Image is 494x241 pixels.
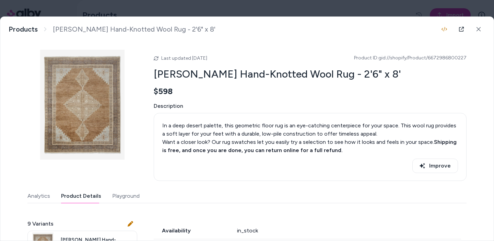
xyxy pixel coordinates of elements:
[9,25,215,34] nav: breadcrumb
[112,189,140,203] button: Playground
[27,50,137,160] img: katerug.jpg
[154,102,467,110] span: Description
[154,227,229,235] span: Availability
[27,220,54,228] span: 9 Variants
[162,139,457,153] strong: Shipping is free, and once you are done, you can return online for a full refund.
[61,189,101,203] button: Product Details
[412,159,458,173] button: Improve
[154,68,467,81] h2: [PERSON_NAME] Hand-Knotted Wool Rug - 2'6" x 8'
[53,25,215,34] span: [PERSON_NAME] Hand-Knotted Wool Rug - 2'6" x 8'
[162,138,458,154] div: Want a closer look? Our rug swatches let you easily try a selection to see how it looks and feels...
[162,122,458,138] div: In a deep desert palette, this geometric floor rug is an eye-catching centerpiece for your space....
[154,86,173,96] span: $598
[237,227,461,235] div: in_stock
[354,55,467,61] span: Product ID: gid://shopify/Product/6672986800227
[161,55,207,61] span: Last updated [DATE]
[27,189,50,203] button: Analytics
[9,25,38,34] a: Products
